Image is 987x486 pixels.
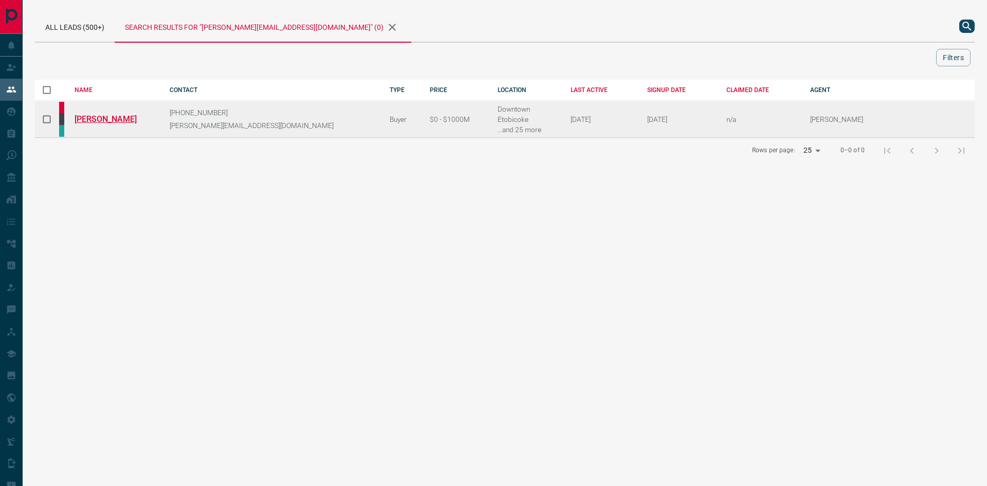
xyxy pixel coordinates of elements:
div: Search results for "[PERSON_NAME][EMAIL_ADDRESS][DOMAIN_NAME]" (0) [115,10,411,43]
div: PRICE [430,86,483,94]
div: n/a [726,115,795,123]
div: All Leads (500+) [35,10,115,42]
p: [PERSON_NAME][EMAIL_ADDRESS][DOMAIN_NAME] [170,121,374,130]
div: property.ca [59,102,64,114]
p: [PHONE_NUMBER] [170,109,374,117]
p: 0–0 of 0 [840,146,865,155]
div: Buyer [390,115,414,123]
div: NAME [75,86,154,94]
div: LAST ACTIVE [571,86,632,94]
a: [PERSON_NAME] [75,114,152,124]
div: CLAIMED DATE [726,86,795,94]
div: May 11th 2017, 11:46:22 AM [647,115,710,123]
p: Rows per page: [752,146,795,155]
div: Etobicoke [498,115,555,123]
button: Filters [936,49,971,66]
div: AGENT [810,86,975,94]
div: mrloft.ca [59,113,64,125]
div: CONTACT [170,86,374,94]
div: Downtown [498,105,555,113]
div: SIGNUP DATE [647,86,710,94]
button: search button [959,20,975,33]
div: TYPE [390,86,414,94]
div: 25 [799,143,824,158]
p: [PERSON_NAME] [810,115,939,123]
div: condos.ca [59,125,64,137]
div: Midtown | Central, North York, West End, Toronto, Mississauga, Vaughan, Collingwood, Ajax, Richmo... [498,125,555,134]
div: $0 - $1000M [430,115,483,123]
div: [DATE] [571,115,632,123]
div: LOCATION [498,86,555,94]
